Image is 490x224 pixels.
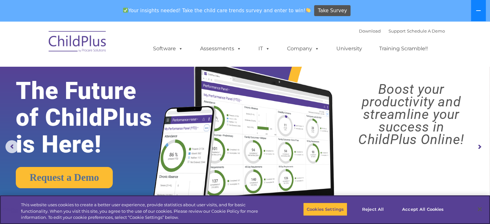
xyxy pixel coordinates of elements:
[359,28,381,34] a: Download
[21,202,270,221] div: This website uses cookies to create a better user experience, provide statistics about user visit...
[90,43,109,47] span: Last name
[16,77,172,158] rs-layer: The Future of ChildPlus is Here!
[306,8,311,13] img: 👏
[407,28,445,34] a: Schedule A Demo
[45,26,110,59] img: ChildPlus by Procare Solutions
[389,28,406,34] a: Support
[473,202,487,216] button: Close
[281,42,326,55] a: Company
[399,202,447,216] button: Accept All Cookies
[303,202,347,216] button: Cookies Settings
[353,202,393,216] button: Reject All
[16,167,113,188] a: Request a Demo
[318,5,347,16] span: Take Survey
[123,8,128,13] img: ✅
[90,69,117,74] span: Phone number
[330,42,369,55] a: University
[373,42,434,55] a: Training Scramble!!
[147,42,189,55] a: Software
[194,42,248,55] a: Assessments
[314,5,351,16] a: Take Survey
[339,83,484,146] rs-layer: Boost your productivity and streamline your success in ChildPlus Online!
[359,28,445,34] font: |
[120,4,313,17] span: Your insights needed! Take the child care trends survey and enter to win!
[252,42,276,55] a: IT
